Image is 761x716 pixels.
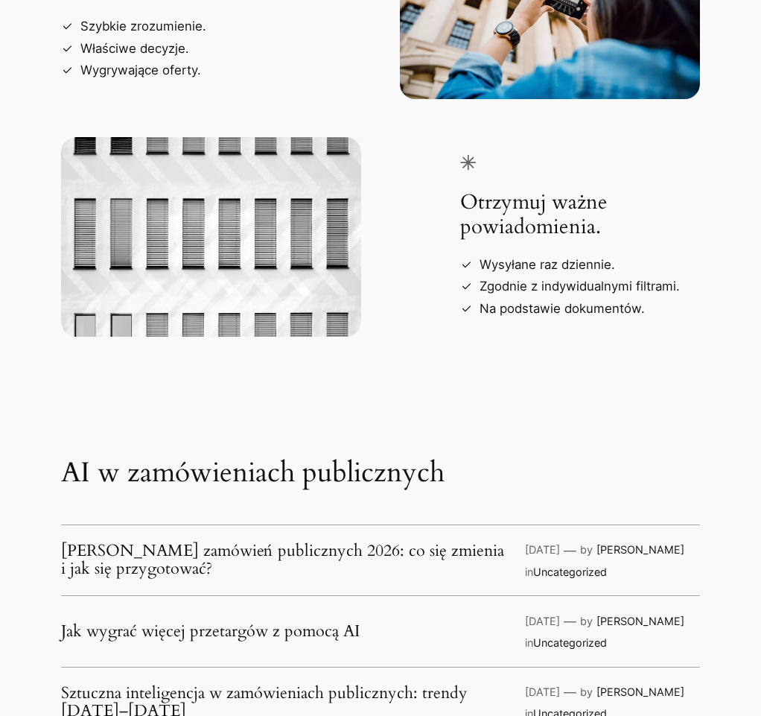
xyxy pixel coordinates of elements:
a: Uncategorized [533,636,607,649]
a: [DATE] [525,615,560,627]
li: Na podstawie dokumentów. [472,298,701,320]
a: [PERSON_NAME] [596,543,684,556]
p: — [564,612,576,631]
a: [DATE] [525,685,560,698]
a: [PERSON_NAME] zamówień publicznych 2026: co się zmienia i jak się przygotować? [61,542,511,578]
a: [PERSON_NAME] [596,615,684,627]
li: Szybkie zrozumienie. [73,16,302,37]
a: [DATE] [525,543,560,556]
span: in [525,636,533,649]
li: Właściwe decyzje. [73,38,302,60]
p: by [580,542,593,558]
p: — [564,682,576,702]
span: in [525,565,533,578]
p: — [564,541,576,560]
a: Jak wygrać więcej przetargów z pomocą AI [61,623,360,641]
li: Wygrywające oferty. [73,60,302,81]
li: Zgodnie z indywidualnymi filtrami. [472,276,701,297]
p: by [580,613,593,630]
h3: Otrzymuj ważne powiadomienia. [460,154,701,239]
a: Uncategorized [533,565,607,578]
a: [PERSON_NAME] [596,685,684,698]
p: by [580,684,593,700]
img: Windows of a building in Nuremberg, Germany [61,137,361,337]
li: Wysyłane raz dziennie. [472,254,701,276]
h2: AI w zamówieniach publicznych [61,459,701,487]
